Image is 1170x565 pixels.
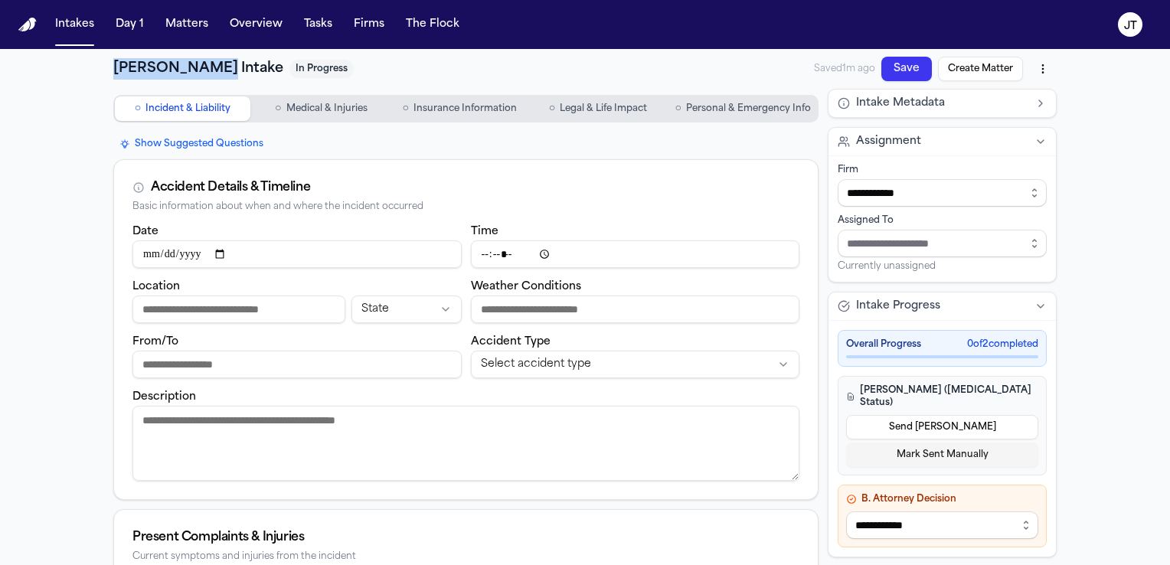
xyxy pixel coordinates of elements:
[838,230,1047,257] input: Assign to staff member
[856,299,940,314] span: Intake Progress
[392,96,528,121] button: Go to Insurance Information
[856,96,945,111] span: Intake Metadata
[471,296,800,323] input: Weather conditions
[49,11,100,38] button: Intakes
[135,101,141,116] span: ○
[286,103,368,115] span: Medical & Injuries
[145,103,230,115] span: Incident & Liability
[856,134,921,149] span: Assignment
[132,351,462,378] input: From/To destination
[838,214,1047,227] div: Assigned To
[109,11,150,38] button: Day 1
[814,63,875,75] span: Saved 1m ago
[846,338,921,351] span: Overall Progress
[828,128,1056,155] button: Assignment
[531,96,666,121] button: Go to Legal & Life Impact
[471,336,551,348] label: Accident Type
[132,226,159,237] label: Date
[881,57,932,81] button: Save
[224,11,289,38] button: Overview
[289,60,354,78] span: In Progress
[132,240,462,268] input: Incident date
[471,281,581,292] label: Weather Conditions
[1029,55,1057,83] button: More actions
[846,493,1038,505] h4: B. Attorney Decision
[846,443,1038,467] button: Mark Sent Manually
[132,391,196,403] label: Description
[132,201,799,213] div: Basic information about when and where the incident occurred
[669,96,817,121] button: Go to Personal & Emergency Info
[115,96,250,121] button: Go to Incident & Liability
[838,179,1047,207] input: Select firm
[413,103,517,115] span: Insurance Information
[838,260,936,273] span: Currently unassigned
[132,528,799,547] div: Present Complaints & Injuries
[471,226,498,237] label: Time
[967,338,1038,351] span: 0 of 2 completed
[132,551,799,563] div: Current symptoms and injuries from the incident
[348,11,391,38] button: Firms
[471,240,800,268] input: Incident time
[686,103,811,115] span: Personal & Emergency Info
[159,11,214,38] button: Matters
[132,406,799,481] textarea: Incident description
[838,164,1047,176] div: Firm
[113,135,270,153] button: Show Suggested Questions
[675,101,681,116] span: ○
[402,101,408,116] span: ○
[253,96,389,121] button: Go to Medical & Injuries
[151,178,310,197] div: Accident Details & Timeline
[846,415,1038,439] button: Send [PERSON_NAME]
[351,296,461,323] button: Incident state
[132,336,178,348] label: From/To
[828,90,1056,117] button: Intake Metadata
[549,101,555,116] span: ○
[18,18,37,32] a: Home
[113,58,283,80] h1: [PERSON_NAME] Intake
[275,101,281,116] span: ○
[18,18,37,32] img: Finch Logo
[846,384,1038,409] h4: [PERSON_NAME] ([MEDICAL_DATA] Status)
[938,57,1023,81] button: Create Matter
[298,11,338,38] button: Tasks
[400,11,466,38] button: The Flock
[132,281,180,292] label: Location
[132,296,345,323] input: Incident location
[560,103,647,115] span: Legal & Life Impact
[828,292,1056,320] button: Intake Progress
